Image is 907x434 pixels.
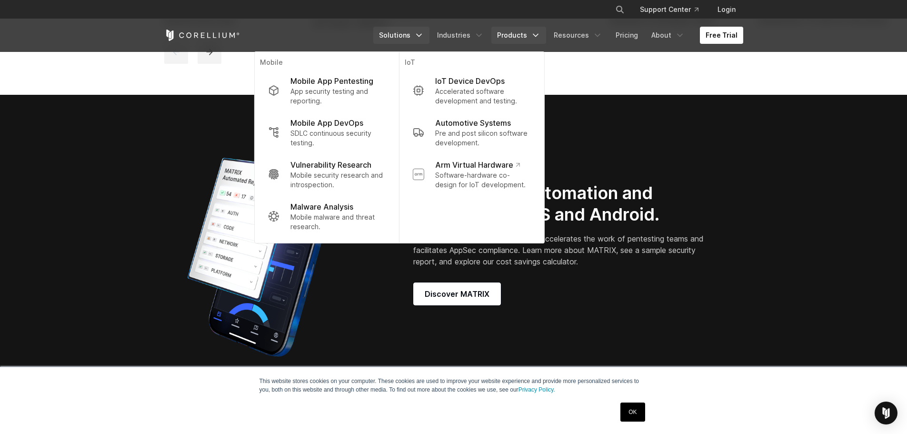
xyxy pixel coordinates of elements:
a: Corellium Home [164,30,240,41]
a: Industries [431,27,489,44]
a: Login [710,1,743,18]
p: Mobile malware and threat research. [290,212,385,232]
a: Solutions [373,27,429,44]
a: Pricing [610,27,644,44]
p: Mobile App DevOps [290,117,363,129]
p: MATRIX automated security testing accelerates the work of pentesting teams and facilitates AppSec... [413,233,707,267]
p: IoT Device DevOps [435,75,505,87]
p: Accelerated software development and testing. [435,87,530,106]
p: Mobile security research and introspection. [290,171,385,190]
a: Free Trial [700,27,743,44]
a: Mobile App Pentesting App security testing and reporting. [260,70,393,111]
p: Pre and post silicon software development. [435,129,530,148]
a: Malware Analysis Mobile malware and threat research. [260,195,393,237]
button: next [198,40,221,64]
p: Mobile App Pentesting [290,75,373,87]
button: Search [611,1,628,18]
p: SDLC continuous security testing. [290,129,385,148]
p: Mobile [260,58,393,70]
div: Open Intercom Messenger [875,402,897,424]
p: Automotive Systems [435,117,511,129]
p: Arm Virtual Hardware [435,159,519,171]
div: Navigation Menu [604,1,743,18]
span: Discover MATRIX [425,288,489,300]
p: IoT [405,58,538,70]
button: previous [164,40,188,64]
p: This website stores cookies on your computer. These cookies are used to improve your website expe... [259,377,648,394]
p: Malware Analysis [290,201,353,212]
a: Vulnerability Research Mobile security research and introspection. [260,153,393,195]
img: Corellium_MATRIX_Hero_1_1x [164,125,369,363]
a: About [646,27,690,44]
p: App security testing and reporting. [290,87,385,106]
a: Resources [548,27,608,44]
a: IoT Device DevOps Accelerated software development and testing. [405,70,538,111]
p: Vulnerability Research [290,159,371,171]
a: OK [620,403,645,422]
a: Privacy Policy. [518,386,555,393]
h2: New MATRIX automation and reporting for iOS and Android. [413,182,707,225]
div: Navigation Menu [373,27,743,44]
a: Automotive Systems Pre and post silicon software development. [405,111,538,153]
a: Discover MATRIX [413,283,501,305]
a: Support Center [632,1,706,18]
p: Software-hardware co-design for IoT development. [435,171,530,190]
a: Arm Virtual Hardware Software-hardware co-design for IoT development. [405,153,538,195]
a: Mobile App DevOps SDLC continuous security testing. [260,111,393,153]
a: Products [491,27,546,44]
